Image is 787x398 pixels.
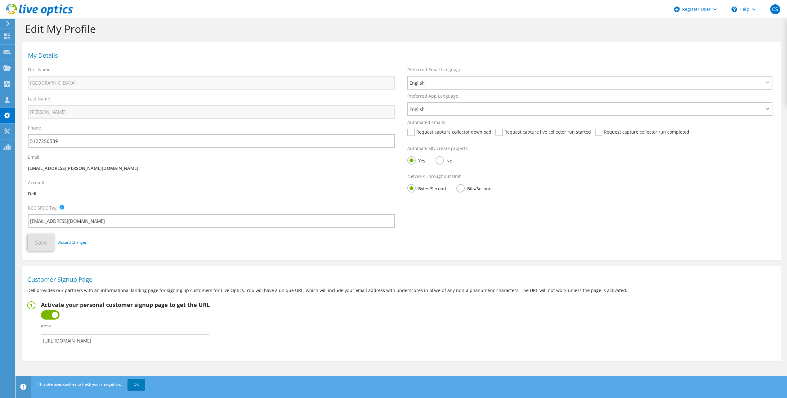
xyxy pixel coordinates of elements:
label: Yes [407,156,425,164]
span: English [409,79,764,86]
label: BCC SFDC Tag [28,205,57,211]
b: Active [41,323,51,329]
p: Dell provides our partners with an informational landing page for signing up customers for Live O... [27,287,775,294]
svg: \n [731,7,737,12]
h1: My Details [28,52,771,59]
label: Request capture collector run completed [595,129,689,136]
a: OK [127,379,145,390]
label: Preferred Email Language [407,67,461,73]
h2: Activate your personal customer signup page to get the URL [41,301,210,308]
h1: Edit My Profile [25,22,775,35]
a: Discard Changes [57,239,87,246]
label: Account [28,179,45,186]
p: [EMAIL_ADDRESS][PERSON_NAME][DOMAIN_NAME] [28,165,395,172]
label: Request capture live collector run started [495,129,591,136]
label: First Name [28,67,51,73]
label: Email [28,154,39,160]
label: Bits/Second [456,184,492,192]
label: Preferred App Language [407,93,458,99]
p: Dell [28,190,395,197]
label: Network Throughput Unit [407,173,461,179]
label: Automatically create projects [407,145,468,152]
label: Automated Emails [407,119,445,126]
h1: Customer Signup Page [27,276,772,283]
label: Last Name [28,96,50,102]
button: Save [28,234,54,251]
span: This site uses cookies to track your navigation. [38,382,121,387]
span: CS [770,4,780,14]
label: No [436,156,452,164]
label: Request capture collector download [407,129,491,136]
label: Bytes/Second [407,184,446,192]
label: Phone [28,125,41,131]
span: English [409,105,764,113]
